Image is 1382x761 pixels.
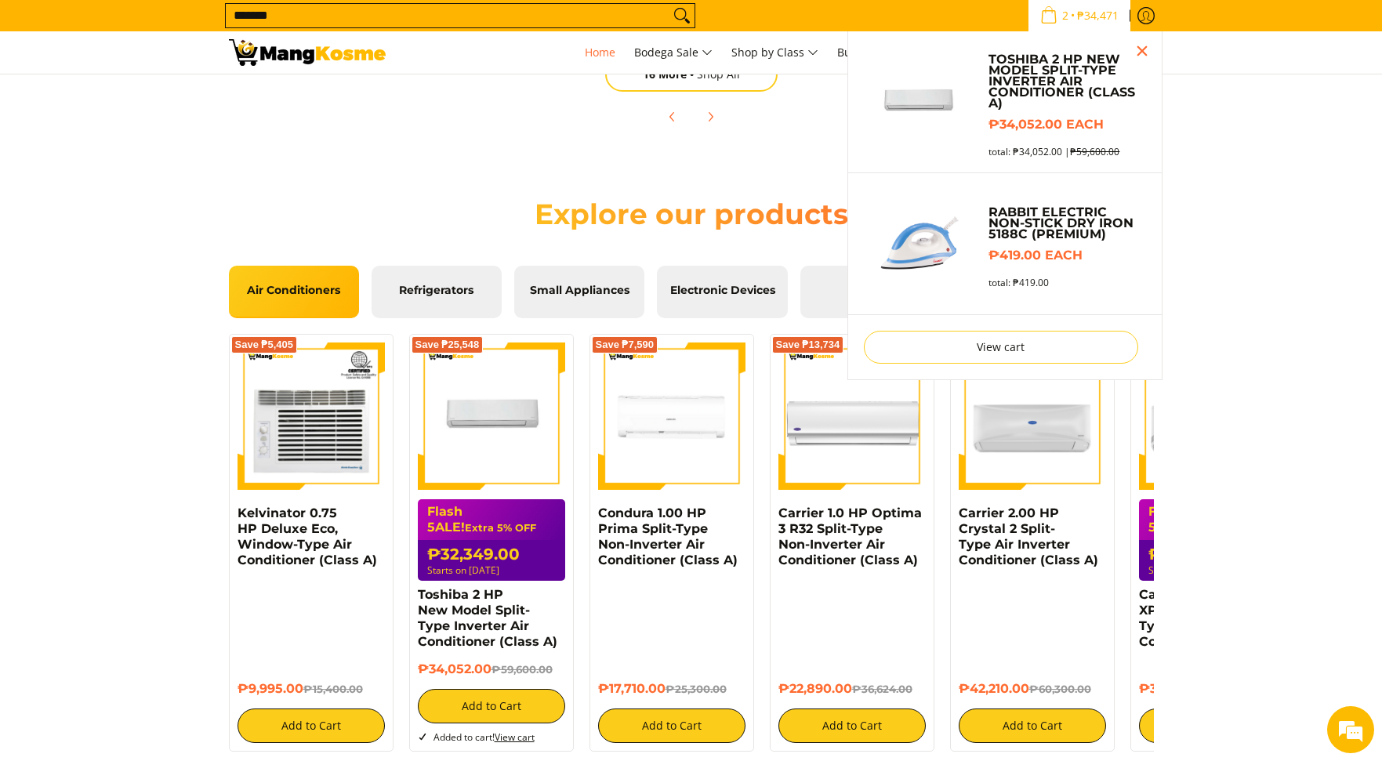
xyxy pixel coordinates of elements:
[8,428,299,483] textarea: Type your message and hit 'Enter'
[864,47,974,157] img: Default Title Toshiba 2 HP New Model Split-Type Inverter Air Conditioner (Class A)
[238,708,385,743] button: Add to Cart
[598,342,745,490] img: Condura 1.00 HP Prima Split-Type Non-Inverter Air Conditioner (Class A)
[1029,683,1091,695] del: ₱60,300.00
[1075,10,1121,21] span: ₱34,471
[852,683,912,695] del: ₱36,624.00
[495,730,535,744] a: View cart
[626,31,720,74] a: Bodega Sale
[238,342,385,490] img: Kelvinator 0.75 HP Deluxe Eco, Window-Type Air Conditioner (Class A)
[776,340,840,350] span: Save ₱13,734
[988,248,1145,263] h6: ₱419.00 each
[731,43,818,63] span: Shop by Class
[577,31,623,74] a: Home
[1139,587,1279,649] a: Carrier 1.50 HP XPower Gold 3 Split-Type Inverter Air Conditioner (Class A)
[693,100,727,134] button: Next
[988,146,1119,158] span: total: ₱34,052.00 |
[778,506,922,567] a: Carrier 1.0 HP Optima 3 R32 Split-Type Non-Inverter Air Conditioner (Class A)
[666,683,727,695] del: ₱25,300.00
[669,284,775,298] span: Electronic Devices
[238,681,385,697] h6: ₱9,995.00
[988,277,1049,288] span: total: ₱419.00
[235,340,294,350] span: Save ₱5,405
[988,207,1145,240] a: Rabbit Electric Non-Stick Dry Iron 5188C (Premium)
[526,284,633,298] span: Small Appliances
[418,342,565,490] img: Toshiba 2 HP New Model Split-Type Inverter Air Conditioner (Class A)
[238,506,377,567] a: Kelvinator 0.75 HP Deluxe Eco, Window-Type Air Conditioner (Class A)
[415,340,480,350] span: Save ₱25,548
[724,31,826,74] a: Shop by Class
[401,31,1154,74] nav: Main Menu
[491,663,553,676] del: ₱59,600.00
[605,57,778,92] a: 16 MoreShop All
[418,661,565,677] h6: ₱34,052.00
[778,708,926,743] button: Add to Cart
[812,284,919,298] span: TVs
[988,117,1145,132] h6: ₱34,052.00 each
[959,681,1106,697] h6: ₱42,210.00
[959,708,1106,743] button: Add to Cart
[1139,342,1286,490] img: Carrier 1.50 HP XPower Gold 3 Split-Type Inverter Air Conditioner (Class A)
[303,683,363,695] del: ₱15,400.00
[585,45,615,60] span: Home
[1139,708,1286,743] button: Add to Cart
[1060,10,1071,21] span: 2
[1070,145,1119,158] s: ₱59,600.00
[464,197,919,232] h2: Explore our products
[433,730,535,744] span: Added to cart!
[257,8,295,45] div: Minimize live chat window
[241,284,347,298] span: Air Conditioners
[655,100,690,134] button: Previous
[514,266,644,318] a: Small Appliances
[837,45,898,60] span: Bulk Center
[598,506,738,567] a: Condura 1.00 HP Prima Split-Type Non-Inverter Air Conditioner (Class A)
[383,284,490,298] span: Refrigerators
[959,506,1098,567] a: Carrier 2.00 HP Crystal 2 Split-Type Air Inverter Conditioner (Class A)
[372,266,502,318] a: Refrigerators
[1139,681,1286,697] h6: ₱35,490.00
[229,266,359,318] a: Air Conditioners
[418,689,565,723] button: Add to Cart
[598,708,745,743] button: Add to Cart
[959,342,1106,490] img: Carrier 2.00 HP Crystal 2 Split-Type Air Inverter Conditioner (Class A)
[634,43,713,63] span: Bodega Sale
[91,197,216,356] span: We're online!
[847,31,1163,380] ul: Sub Menu
[778,342,926,490] img: Carrier 1.0 HP Optima 3 R32 Split-Type Non-Inverter Air Conditioner (Class A)
[778,681,926,697] h6: ₱22,890.00
[988,54,1145,109] a: Toshiba 2 HP New Model Split-Type Inverter Air Conditioner (Class A)
[1130,39,1154,63] button: Close pop up
[229,39,386,66] img: Mang Kosme: Your Home Appliances Warehouse Sale Partner!
[598,681,745,697] h6: ₱17,710.00
[82,88,263,108] div: Chat with us now
[1036,7,1123,24] span: •
[864,189,974,299] img: https://mangkosme.com/products/rabbit-electric-non-stick-dry-iron-5188c-class-a
[418,587,557,649] a: Toshiba 2 HP New Model Split-Type Inverter Air Conditioner (Class A)
[864,331,1138,364] a: View cart
[800,266,930,318] a: TVs
[829,31,906,74] a: Bulk Center
[657,266,787,318] a: Electronic Devices
[669,4,695,27] button: Search
[596,340,655,350] span: Save ₱7,590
